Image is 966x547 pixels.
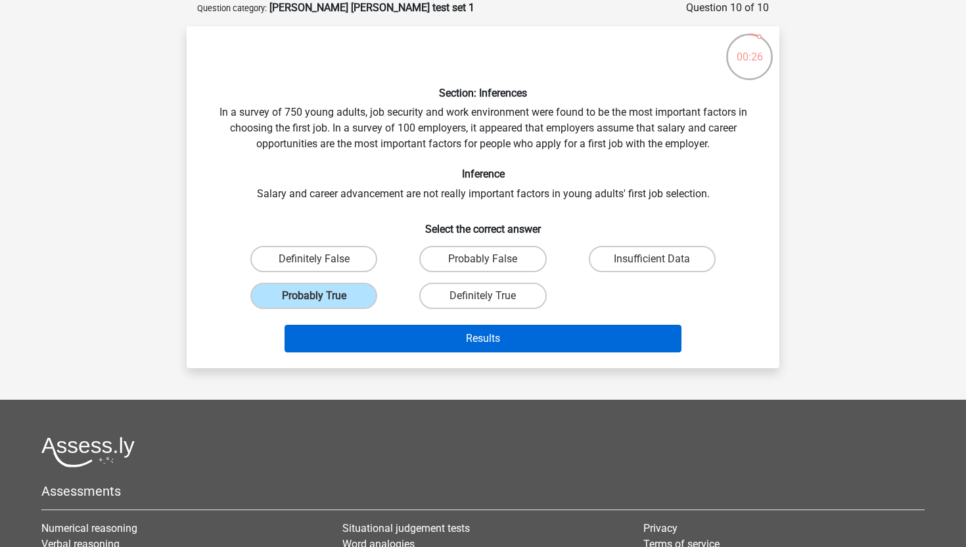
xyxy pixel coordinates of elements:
a: Privacy [643,522,678,535]
label: Definitely False [250,246,377,272]
button: Results [285,325,682,352]
a: Situational judgement tests [342,522,470,535]
h6: Section: Inferences [208,87,758,99]
small: Question category: [197,3,267,13]
label: Probably True [250,283,377,309]
h5: Assessments [41,483,925,499]
img: Assessly logo [41,437,135,467]
label: Insufficient Data [589,246,716,272]
label: Probably False [419,246,546,272]
label: Definitely True [419,283,546,309]
div: In a survey of 750 young adults, job security and work environment were found to be the most impo... [192,37,774,358]
h6: Inference [208,168,758,180]
h6: Select the correct answer [208,212,758,235]
strong: [PERSON_NAME] [PERSON_NAME] test set 1 [269,1,474,14]
a: Numerical reasoning [41,522,137,535]
div: 00:26 [725,32,774,65]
